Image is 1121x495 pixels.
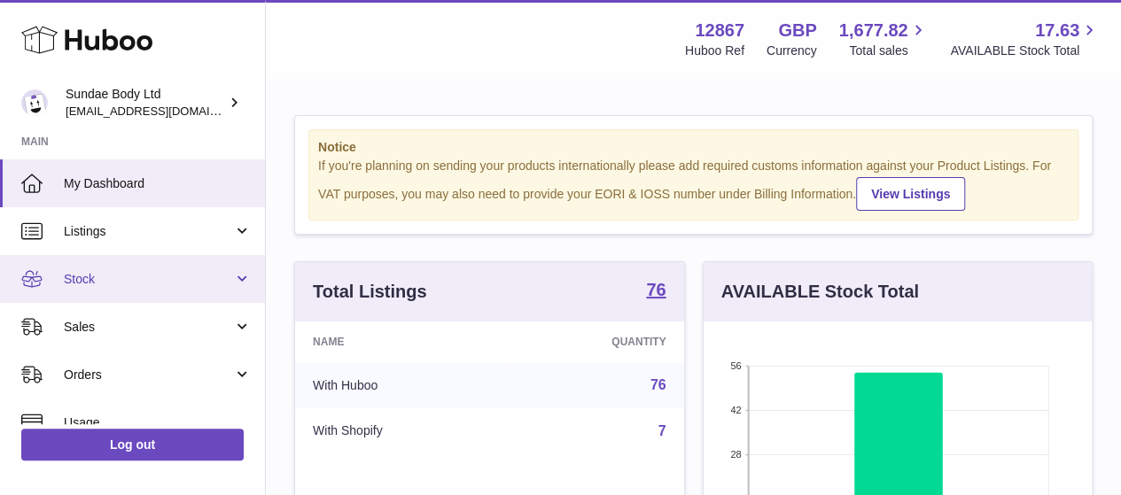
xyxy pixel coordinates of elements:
h3: Total Listings [313,280,427,304]
span: Stock [64,271,233,288]
span: 1,677.82 [839,19,908,43]
strong: 76 [646,281,666,298]
a: Log out [21,429,244,460]
span: Listings [64,223,233,240]
td: With Shopify [295,408,504,454]
text: 42 [730,405,741,415]
span: Total sales [849,43,928,59]
img: kirstie@sundaebody.com [21,89,48,116]
span: AVAILABLE Stock Total [950,43,1100,59]
div: Huboo Ref [685,43,744,59]
td: With Huboo [295,362,504,408]
span: 17.63 [1035,19,1079,43]
h3: AVAILABLE Stock Total [721,280,919,304]
span: Usage [64,414,252,431]
span: My Dashboard [64,175,252,192]
strong: Notice [318,139,1069,156]
a: 7 [658,423,666,438]
text: 56 [730,360,741,371]
span: Sales [64,319,233,336]
span: [EMAIL_ADDRESS][DOMAIN_NAME] [66,104,261,118]
strong: GBP [778,19,816,43]
a: View Listings [856,177,965,211]
span: Orders [64,367,233,383]
a: 76 [646,281,666,302]
div: Sundae Body Ltd [66,86,225,120]
a: 17.63 AVAILABLE Stock Total [950,19,1100,59]
a: 1,677.82 Total sales [839,19,929,59]
strong: 12867 [695,19,744,43]
th: Name [295,321,504,362]
div: Currency [767,43,817,59]
a: 76 [650,377,666,392]
text: 28 [730,449,741,460]
div: If you're planning on sending your products internationally please add required customs informati... [318,158,1069,211]
th: Quantity [504,321,683,362]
